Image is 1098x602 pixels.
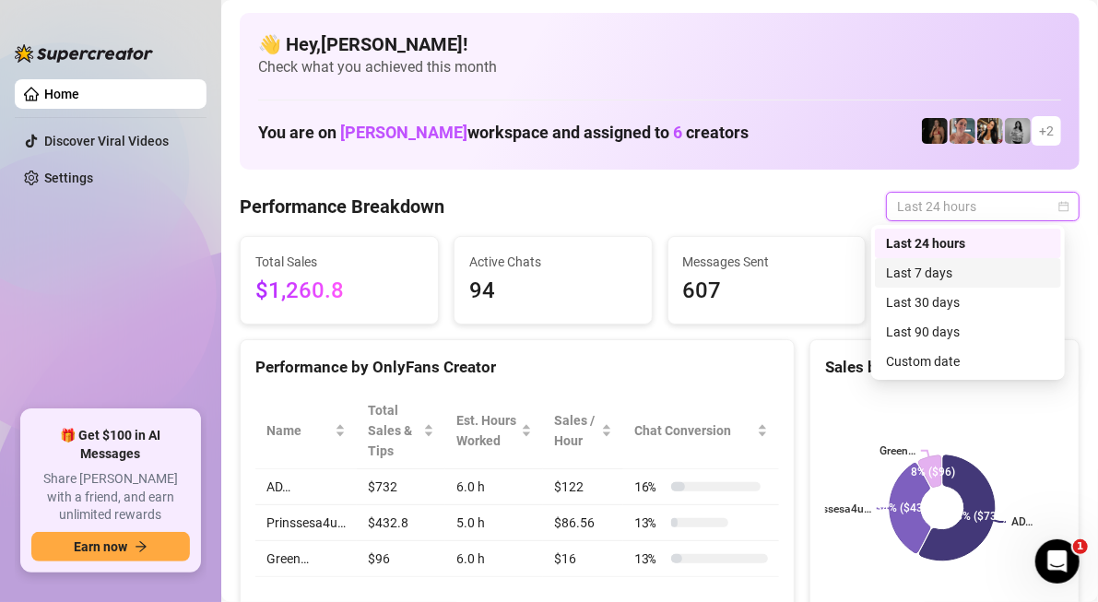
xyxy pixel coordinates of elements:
[543,505,623,541] td: $86.56
[357,469,445,505] td: $732
[543,541,623,577] td: $16
[875,258,1061,288] div: Last 7 days
[357,505,445,541] td: $432.8
[255,469,357,505] td: AD…
[886,233,1050,254] div: Last 24 hours
[950,118,975,144] img: YL
[255,355,779,380] div: Performance by OnlyFans Creator
[258,31,1061,57] h4: 👋 Hey, [PERSON_NAME] !
[258,57,1061,77] span: Check what you achieved this month
[1039,121,1054,141] span: + 2
[683,252,851,272] span: Messages Sent
[1011,515,1033,528] text: AD…
[673,123,682,142] span: 6
[368,400,419,461] span: Total Sales & Tips
[456,410,517,451] div: Est. Hours Worked
[445,505,543,541] td: 5.0 h
[825,355,1064,380] div: Sales by OnlyFans Creator
[683,274,851,309] span: 607
[15,44,153,63] img: logo-BBDzfeDw.svg
[922,118,948,144] img: D
[623,393,779,469] th: Chat Conversion
[44,171,93,185] a: Settings
[31,532,190,561] button: Earn nowarrow-right
[543,469,623,505] td: $122
[1035,539,1080,584] iframe: Intercom live chat
[977,118,1003,144] img: AD
[875,317,1061,347] div: Last 90 days
[445,541,543,577] td: 6.0 h
[255,393,357,469] th: Name
[357,541,445,577] td: $96
[634,513,664,533] span: 13 %
[634,549,664,569] span: 13 %
[554,410,597,451] span: Sales / Hour
[1005,118,1031,144] img: A
[875,288,1061,317] div: Last 30 days
[802,502,871,515] text: Prinssesa4u…
[340,123,467,142] span: [PERSON_NAME]
[469,252,637,272] span: Active Chats
[897,193,1068,220] span: Last 24 hours
[875,229,1061,258] div: Last 24 hours
[886,351,1050,372] div: Custom date
[880,444,915,457] text: Green…
[31,427,190,463] span: 🎁 Get $100 in AI Messages
[255,541,357,577] td: Green…
[31,470,190,525] span: Share [PERSON_NAME] with a friend, and earn unlimited rewards
[1058,201,1069,212] span: calendar
[266,420,331,441] span: Name
[255,252,423,272] span: Total Sales
[543,393,623,469] th: Sales / Hour
[445,469,543,505] td: 6.0 h
[1073,539,1088,554] span: 1
[255,274,423,309] span: $1,260.8
[44,87,79,101] a: Home
[255,505,357,541] td: Prinssesa4u…
[44,134,169,148] a: Discover Viral Videos
[74,539,127,554] span: Earn now
[258,123,749,143] h1: You are on workspace and assigned to creators
[634,420,753,441] span: Chat Conversion
[135,540,148,553] span: arrow-right
[875,347,1061,376] div: Custom date
[886,263,1050,283] div: Last 7 days
[886,322,1050,342] div: Last 90 days
[357,393,445,469] th: Total Sales & Tips
[886,292,1050,313] div: Last 30 days
[240,194,444,219] h4: Performance Breakdown
[634,477,664,497] span: 16 %
[469,274,637,309] span: 94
